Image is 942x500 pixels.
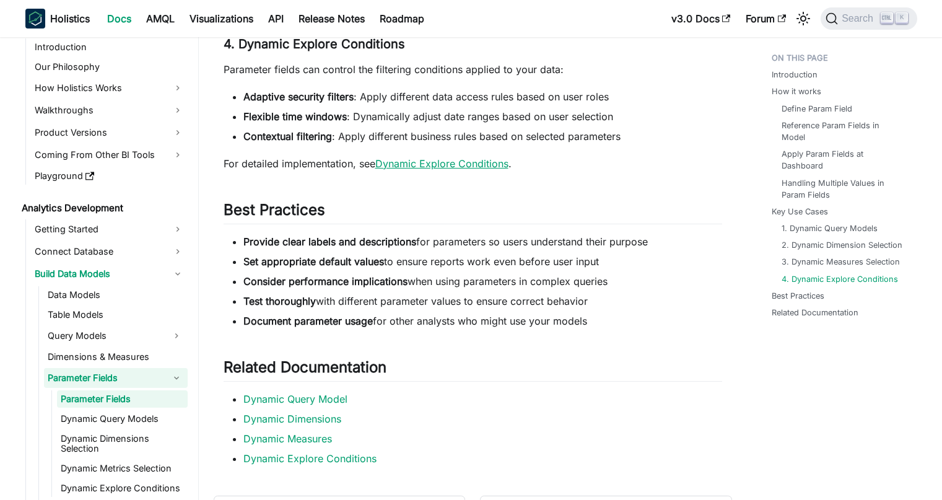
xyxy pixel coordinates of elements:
button: Expand sidebar category 'Query Models' [165,326,188,346]
strong: Contextual filtering [243,130,332,143]
a: Analytics Development [18,200,188,217]
h2: Related Documentation [224,358,722,382]
a: Dynamic Metrics Selection [57,460,188,477]
a: Handling Multiple Values in Param Fields [782,177,905,201]
a: Dimensions & Measures [44,348,188,366]
a: Dynamic Query Model [243,393,347,405]
a: Our Philosophy [31,58,188,76]
a: Playground [31,167,188,185]
a: v3.0 Docs [664,9,738,29]
strong: Set appropriate default values [243,255,384,268]
a: How it works [772,86,821,97]
li: for other analysts who might use your models [243,314,722,328]
a: Data Models [44,286,188,304]
li: : Apply different business rules based on selected parameters [243,129,722,144]
a: 2. Dynamic Dimension Selection [782,239,902,251]
a: Build Data Models [31,264,188,284]
li: to ensure reports work even before user input [243,254,722,269]
li: with different parameter values to ensure correct behavior [243,294,722,309]
li: for parameters so users understand their purpose [243,234,722,249]
a: Table Models [44,306,188,323]
a: Dynamic Explore Conditions [243,452,377,465]
strong: Provide clear labels and descriptions [243,235,416,248]
strong: Flexible time windows [243,110,347,123]
a: Coming From Other BI Tools [31,145,188,165]
a: Define Param Field [782,103,852,115]
a: How Holistics Works [31,78,188,98]
a: Parameter Fields [57,390,188,408]
a: Connect Database [31,242,188,261]
a: Roadmap [372,9,432,29]
a: Query Models [44,326,165,346]
a: Introduction [31,38,188,56]
li: when using parameters in complex queries [243,274,722,289]
a: Dynamic Explore Conditions [375,157,508,170]
strong: Adaptive security filters [243,90,354,103]
a: Introduction [772,69,818,81]
a: Getting Started [31,219,188,239]
li: : Apply different data access rules based on user roles [243,89,722,104]
a: AMQL [139,9,182,29]
li: : Dynamically adjust date ranges based on user selection [243,109,722,124]
a: Apply Param Fields at Dashboard [782,148,905,172]
a: Forum [738,9,793,29]
a: Related Documentation [772,307,858,318]
a: Visualizations [182,9,261,29]
img: Holistics [25,9,45,29]
button: Switch between dark and light mode (currently light mode) [793,9,813,29]
p: Parameter fields can control the filtering conditions applied to your data: [224,62,722,77]
b: Holistics [50,11,90,26]
a: Dynamic Explore Conditions [57,480,188,497]
a: 1. Dynamic Query Models [782,222,878,234]
a: Product Versions [31,123,188,143]
a: Dynamic Dimensions [243,413,341,425]
a: Key Use Cases [772,206,828,217]
nav: Docs sidebar [13,37,199,500]
a: Docs [100,9,139,29]
a: Reference Param Fields in Model [782,120,905,143]
h3: 4. Dynamic Explore Conditions [224,37,722,52]
strong: Document parameter usage [243,315,373,327]
a: Dynamic Query Models [57,410,188,428]
a: Walkthroughs [31,100,188,120]
a: Parameter Fields [44,368,165,388]
strong: Test thoroughly [243,295,316,307]
a: Dynamic Measures [243,432,332,445]
button: Collapse sidebar category 'Parameter Fields' [165,368,188,388]
kbd: K [896,12,908,24]
a: HolisticsHolistics [25,9,90,29]
button: Search (Ctrl+K) [821,7,917,30]
a: 4. Dynamic Explore Conditions [782,273,898,285]
p: For detailed implementation, see . [224,156,722,171]
h2: Best Practices [224,201,722,224]
span: Search [838,13,881,24]
a: Dynamic Dimensions Selection [57,430,188,457]
a: Best Practices [772,290,824,302]
strong: Consider performance implications [243,275,408,287]
a: Release Notes [291,9,372,29]
a: API [261,9,291,29]
a: 3. Dynamic Measures Selection [782,256,900,268]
